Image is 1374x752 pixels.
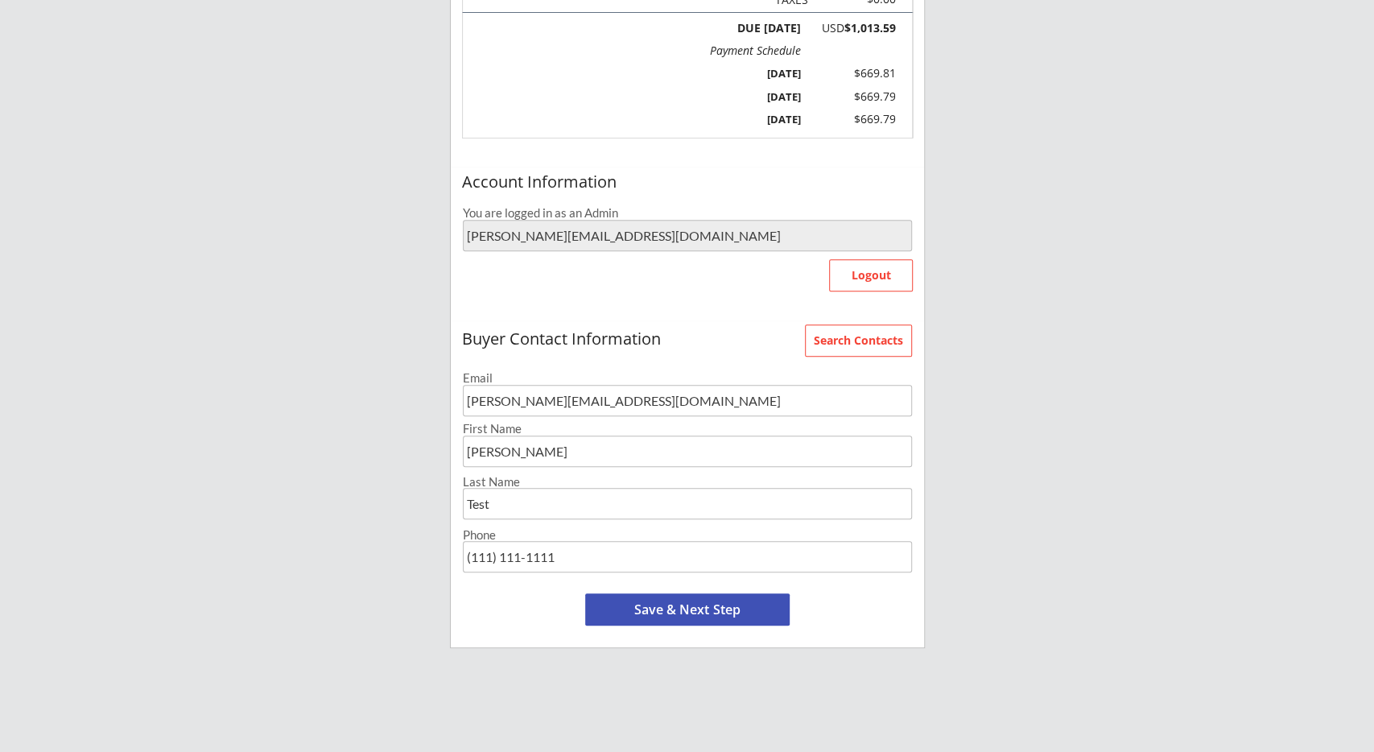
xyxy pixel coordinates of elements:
[463,207,913,219] div: You are logged in as an Admin
[714,89,800,104] div: [DATE]
[829,259,913,291] button: Logout
[714,66,800,81] div: [DATE]
[816,65,895,81] div: $669.81
[462,173,913,191] div: Account Information
[733,23,800,34] div: DUE [DATE]
[816,89,895,105] div: $669.79
[462,330,913,348] div: Buyer Contact Information
[585,593,790,626] button: Save & Next Step
[809,23,895,34] div: USD
[463,423,912,435] div: First Name
[709,45,800,56] div: Payment Schedule
[714,112,800,126] div: [DATE]
[463,476,912,488] div: Last Name
[816,111,895,127] div: $669.79
[463,529,912,541] div: Phone
[805,324,912,357] button: Search Contacts
[463,372,912,384] div: Email
[844,20,895,35] strong: $1,013.59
